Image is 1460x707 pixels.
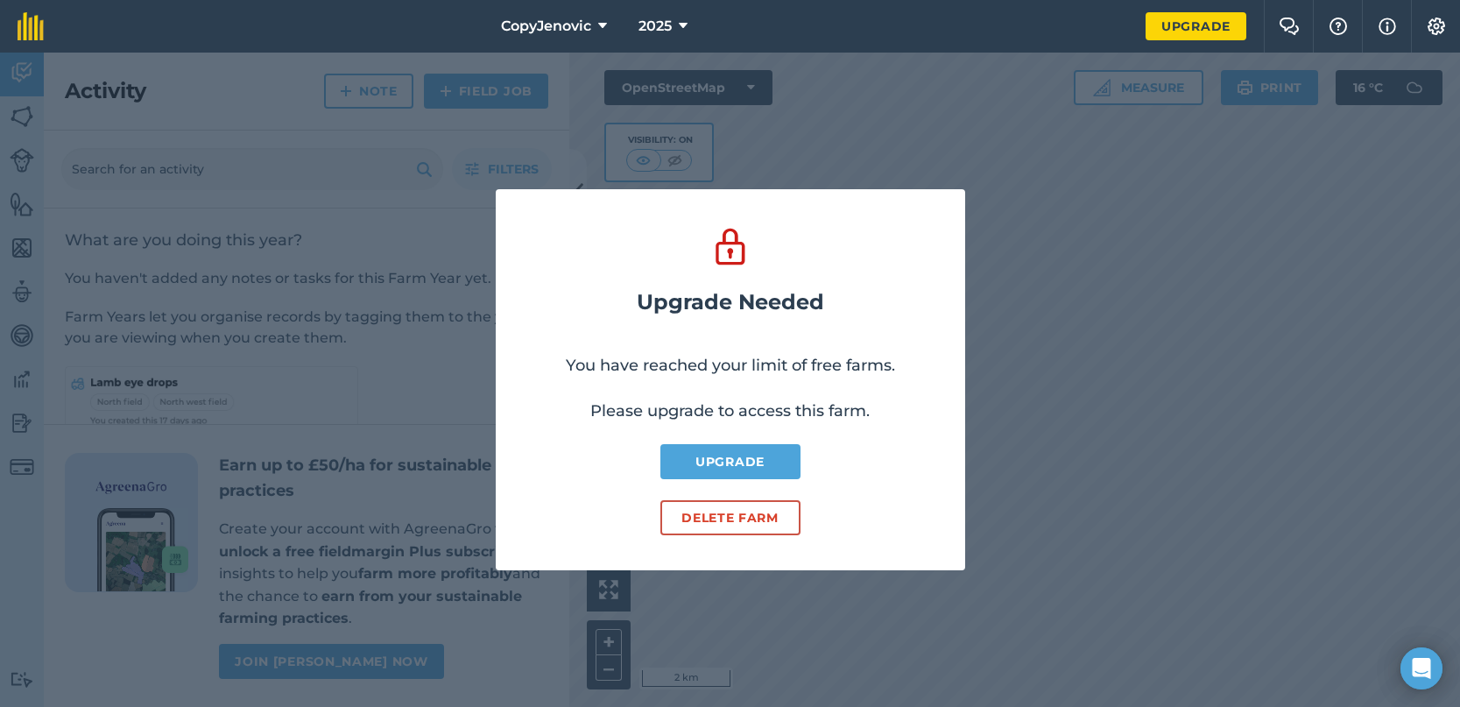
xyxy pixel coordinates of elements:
p: You have reached your limit of free farms. [566,353,895,378]
img: Two speech bubbles overlapping with the left bubble in the forefront [1279,18,1300,35]
span: CopyJenovic [501,16,591,37]
span: 2025 [638,16,672,37]
a: Upgrade [1146,12,1246,40]
img: fieldmargin Logo [18,12,44,40]
img: svg+xml;base64,PHN2ZyB4bWxucz0iaHR0cDovL3d3dy53My5vcmcvMjAwMC9zdmciIHdpZHRoPSIxNyIgaGVpZ2h0PSIxNy... [1379,16,1396,37]
img: A question mark icon [1328,18,1349,35]
h2: Upgrade Needed [637,290,824,315]
button: Delete farm [660,500,801,535]
img: A cog icon [1426,18,1447,35]
div: Open Intercom Messenger [1400,647,1442,689]
p: Please upgrade to access this farm. [590,399,870,423]
a: Upgrade [660,444,801,479]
